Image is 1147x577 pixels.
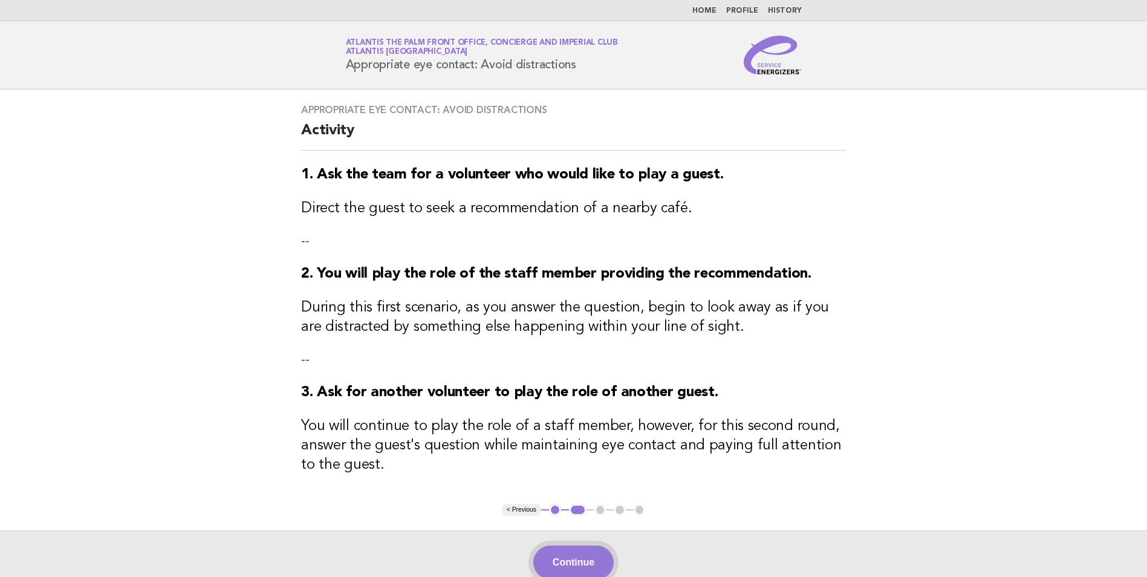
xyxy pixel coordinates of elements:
[569,504,586,516] button: 2
[768,7,802,15] a: History
[301,121,846,151] h2: Activity
[301,233,846,250] p: --
[301,168,723,182] strong: 1. Ask the team for a volunteer who would like to play a guest.
[301,298,846,337] h3: During this first scenario, as you answer the question, begin to look away as if you are distract...
[744,36,802,74] img: Service Energizers
[301,351,846,368] p: --
[692,7,716,15] a: Home
[346,48,468,56] span: Atlantis [GEOGRAPHIC_DATA]
[549,504,561,516] button: 1
[502,504,541,516] button: < Previous
[301,417,846,475] h3: You will continue to play the role of a staff member, however, for this second round, answer the ...
[726,7,758,15] a: Profile
[301,385,718,400] strong: 3. Ask for another volunteer to play the role of another guest.
[301,104,846,116] h3: Appropriate eye contact: Avoid distractions
[346,39,618,56] a: Atlantis The Palm Front Office, Concierge and Imperial ClubAtlantis [GEOGRAPHIC_DATA]
[301,267,811,281] strong: 2. You will play the role of the staff member providing the recommendation.
[301,199,846,218] h3: Direct the guest to seek a recommendation of a nearby café.
[346,39,618,71] h1: Appropriate eye contact: Avoid distractions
